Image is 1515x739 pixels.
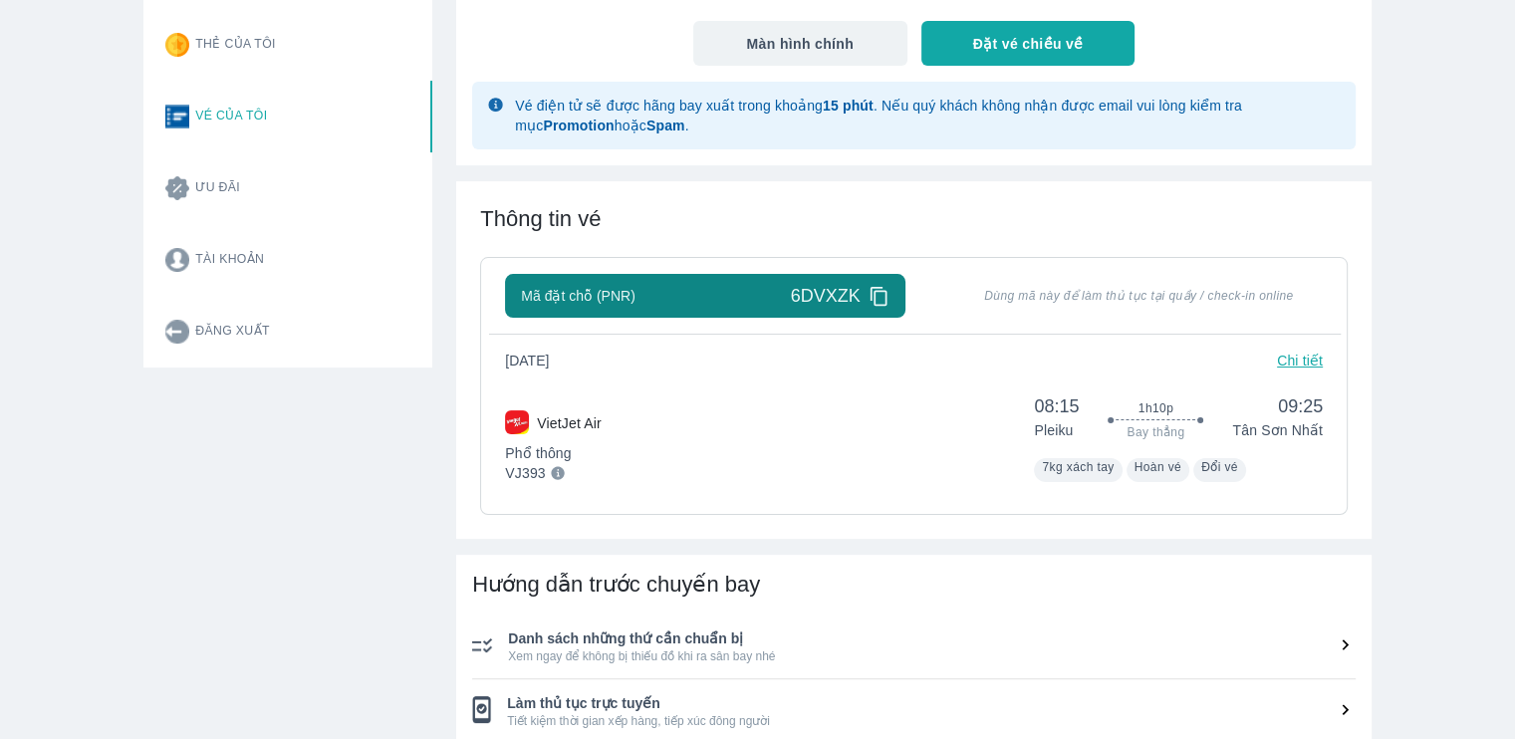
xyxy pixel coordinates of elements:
[505,443,601,463] p: Phổ thông
[505,463,545,483] p: VJ393
[543,118,614,133] strong: Promotion
[1232,420,1323,440] p: Tân Sơn Nhất
[149,224,432,296] button: Tài khoản
[165,320,189,344] img: logout
[149,296,432,368] button: Đăng xuất
[1138,400,1173,416] span: 1h10p
[646,118,685,133] strong: Spam
[472,572,760,597] span: Hướng dẫn trước chuyến bay
[973,34,1084,54] span: Đặt vé chiều về
[149,152,432,224] button: Ưu đãi
[747,34,855,54] span: Màn hình chính
[1232,394,1323,418] span: 09:25
[1127,424,1184,440] span: Bay thẳng
[515,98,1242,133] span: Vé điện tử sẽ được hãng bay xuất trong khoảng . Nếu quý khách không nhận được email vui lòng kiểm...
[165,105,189,128] img: ticket
[537,413,601,433] p: VietJet Air
[1034,420,1079,440] p: Pleiku
[472,696,491,723] img: ic_checklist
[508,628,1356,648] span: Danh sách những thứ cần chuẩn bị
[165,33,189,57] img: star
[488,98,503,112] img: glyph
[508,648,1356,664] span: Xem ngay để không bị thiếu đồ khi ra sân bay nhé
[823,98,874,114] strong: 15 phút
[480,206,601,231] span: Thông tin vé
[472,637,492,653] img: ic_checklist
[1135,460,1182,474] span: Hoàn vé
[1034,394,1079,418] span: 08:15
[149,9,432,81] button: Thẻ của tôi
[165,248,189,272] img: account
[791,284,861,308] span: 6DVXZK
[1201,460,1238,474] span: Đổi vé
[1277,351,1323,370] p: Chi tiết
[507,713,1356,729] span: Tiết kiệm thời gian xếp hàng, tiếp xúc đông người
[165,176,189,200] img: promotion
[521,286,634,306] span: Mã đặt chỗ (PNR)
[955,288,1323,304] span: Dùng mã này để làm thủ tục tại quầy / check-in online
[1042,460,1114,474] span: 7kg xách tay
[149,81,432,152] button: Vé của tôi
[693,21,907,66] button: Màn hình chính
[505,351,565,370] span: [DATE]
[921,21,1136,66] button: Đặt vé chiều về
[507,693,1356,713] span: Làm thủ tục trực tuyến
